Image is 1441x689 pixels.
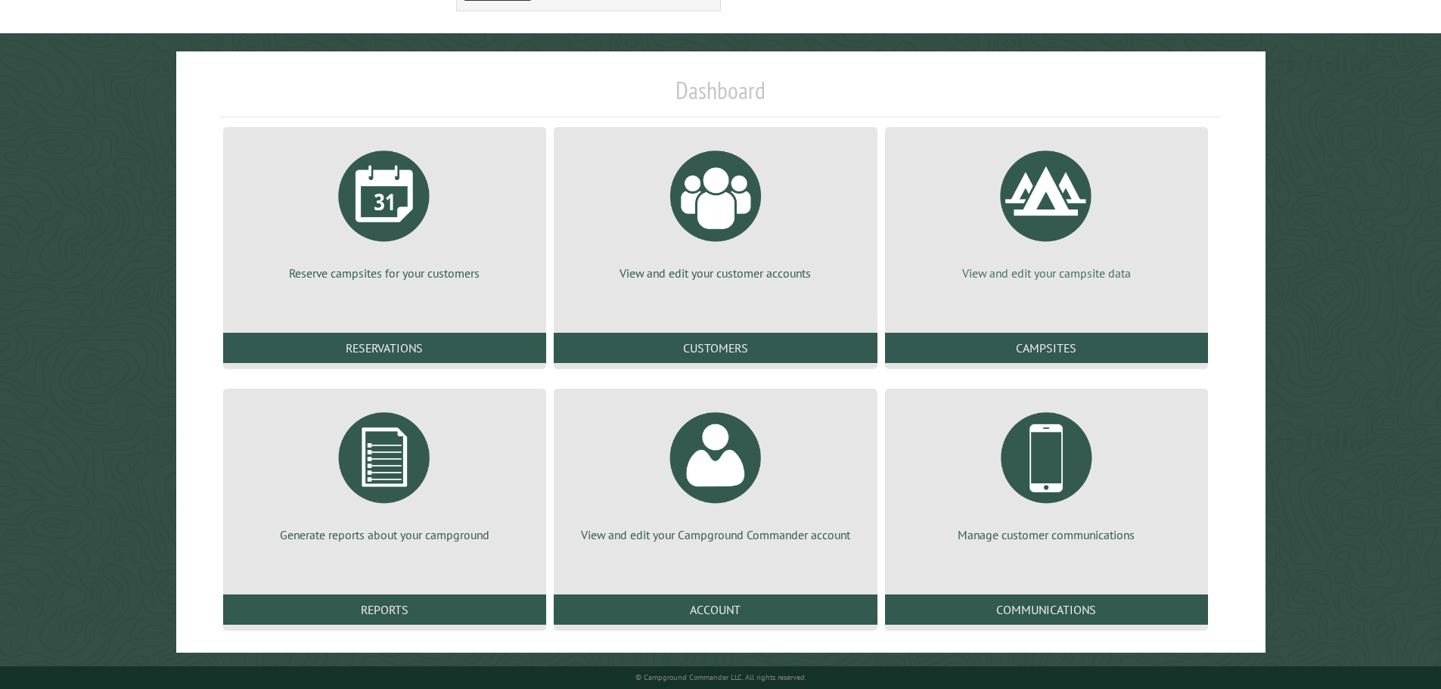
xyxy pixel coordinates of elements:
[572,265,859,281] p: View and edit your customer accounts
[635,672,806,682] small: © Campground Commander LLC. All rights reserved.
[223,594,546,625] a: Reports
[572,526,859,543] p: View and edit your Campground Commander account
[241,526,528,543] p: Generate reports about your campground
[572,401,859,543] a: View and edit your Campground Commander account
[572,139,859,281] a: View and edit your customer accounts
[885,594,1208,625] a: Communications
[219,76,1222,117] h1: Dashboard
[903,526,1190,543] p: Manage customer communications
[903,265,1190,281] p: View and edit your campsite data
[223,333,546,363] a: Reservations
[241,401,528,543] a: Generate reports about your campground
[554,594,877,625] a: Account
[885,333,1208,363] a: Campsites
[241,265,528,281] p: Reserve campsites for your customers
[903,139,1190,281] a: View and edit your campsite data
[241,139,528,281] a: Reserve campsites for your customers
[554,333,877,363] a: Customers
[903,401,1190,543] a: Manage customer communications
